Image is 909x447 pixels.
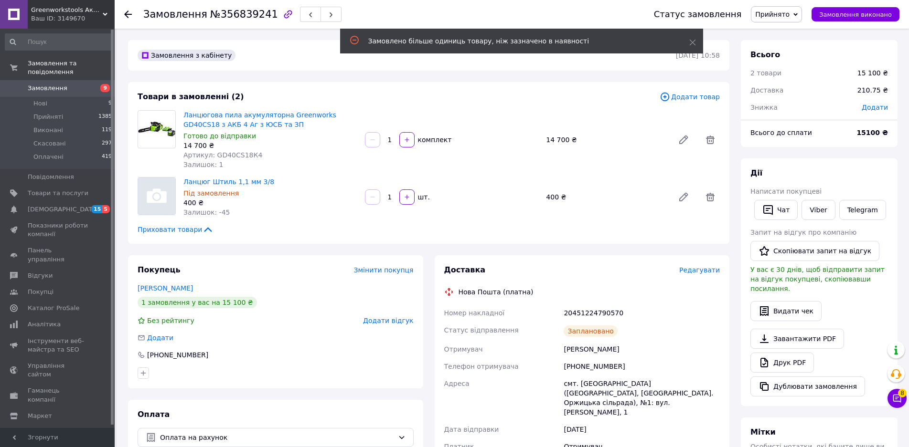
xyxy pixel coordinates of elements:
[33,99,47,108] span: Нові
[183,198,357,208] div: 400 ₴
[812,7,899,21] button: Замовлення виконано
[28,173,74,181] span: Повідомлення
[819,11,892,18] span: Замовлення виконано
[28,337,88,354] span: Інструменти веб-майстра та SEO
[143,9,207,20] span: Замовлення
[354,266,414,274] span: Змінити покупця
[898,389,907,397] span: 8
[102,126,112,135] span: 119
[183,189,239,197] span: Під замовлення
[124,10,132,19] div: Повернутися назад
[802,200,835,220] a: Viber
[562,341,722,358] div: [PERSON_NAME]
[750,86,783,94] span: Доставка
[660,92,720,102] span: Додати товар
[750,69,781,77] span: 2 товари
[138,122,175,136] img: Ланцюгова пила акумуляторна Greenworks GD40CS18 з АКБ 4 Аг з ЮСБ та ЗП
[654,10,742,19] div: Статус замовлення
[33,126,63,135] span: Виконані
[91,205,102,213] span: 15
[679,266,720,274] span: Редагувати
[750,266,885,292] span: У вас є 30 днів, щоб відправити запит на відгук покупцеві, скопіювавши посилання.
[750,329,844,349] a: Завантажити PDF
[28,189,88,198] span: Товари та послуги
[754,200,798,220] button: Чат
[416,135,453,145] div: комплект
[100,84,110,92] span: 9
[183,132,256,140] span: Готово до відправки
[701,130,720,149] span: Видалити
[416,192,431,202] div: шт.
[750,104,778,111] span: Знижка
[444,309,505,317] span: Номер накладної
[108,99,112,108] span: 9
[28,246,88,263] span: Панель управління
[444,345,483,353] span: Отримувач
[31,14,115,23] div: Ваш ID: 3149670
[102,153,112,161] span: 419
[750,301,822,321] button: Видати чек
[562,304,722,322] div: 20451224790570
[183,111,336,128] a: Ланцюгова пила акумуляторна Greenworks GD40CS18 з АКБ 4 Аг з ЮСБ та ЗП
[542,190,670,204] div: 400 ₴
[28,362,88,379] span: Управління сайтом
[183,208,230,216] span: Залишок: -45
[750,187,822,195] span: Написати покупцеві
[444,326,519,334] span: Статус відправлення
[750,229,856,236] span: Запит на відгук про компанію
[28,84,67,93] span: Замовлення
[183,141,357,150] div: 14 700 ₴
[28,59,115,76] span: Замовлення та повідомлення
[839,200,886,220] a: Telegram
[28,412,52,420] span: Маркет
[888,389,907,408] button: Чат з покупцем8
[755,10,790,18] span: Прийнято
[562,421,722,438] div: [DATE]
[674,130,693,149] a: Редагувати
[852,80,894,101] div: 210.75 ₴
[456,287,536,297] div: Нова Пошта (платна)
[98,113,112,121] span: 1385
[444,265,486,274] span: Доставка
[674,187,693,207] a: Редагувати
[183,151,262,159] span: Артикул: GD40CS18К4
[138,297,257,308] div: 1 замовлення у вас на 15 100 ₴
[146,350,209,360] div: [PHONE_NUMBER]
[138,92,244,101] span: Товари в замовленні (2)
[363,317,413,324] span: Додати відгук
[28,271,53,280] span: Відгуки
[28,304,79,312] span: Каталог ProSale
[368,36,665,46] div: Замовлено більше одиниць товару, ніж зазначено в наявності
[138,265,181,274] span: Покупець
[562,375,722,421] div: смт. [GEOGRAPHIC_DATA] ([GEOGRAPHIC_DATA], [GEOGRAPHIC_DATA]. Оржицька сільрада), №1: вул. [PERSO...
[701,187,720,207] span: Видалити
[5,33,113,51] input: Пошук
[102,139,112,148] span: 297
[542,133,670,146] div: 14 700 ₴
[444,380,470,387] span: Адреса
[33,113,63,121] span: Прийняті
[564,325,618,337] div: Заплановано
[28,221,88,239] span: Показники роботи компанії
[138,50,235,61] div: Замовлення з кабінету
[183,178,274,186] a: Ланцюг Штиль 1,1 мм 3/8
[183,161,224,168] span: Залишок: 1
[562,358,722,375] div: [PHONE_NUMBER]
[750,376,865,396] button: Дублювати замовлення
[750,50,780,59] span: Всього
[28,288,53,296] span: Покупці
[33,153,64,161] span: Оплачені
[857,68,888,78] div: 15 100 ₴
[28,386,88,404] span: Гаманець компанії
[31,6,103,14] span: Greenworkstools Акумуляторний садовий інструмент з США та ЕС
[138,284,193,292] a: [PERSON_NAME]
[862,104,888,111] span: Додати
[147,317,194,324] span: Без рейтингу
[750,427,776,437] span: Мітки
[160,432,394,443] span: Оплата на рахунок
[750,241,879,261] button: Скопіювати запит на відгук
[28,205,98,214] span: [DEMOGRAPHIC_DATA]
[444,363,519,370] span: Телефон отримувача
[138,225,214,234] span: Приховати товари
[138,177,175,215] img: Ланцюг Штиль 1,1 мм 3/8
